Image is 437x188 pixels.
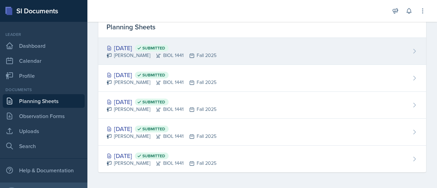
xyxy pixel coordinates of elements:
[98,92,426,119] a: [DATE] Submitted [PERSON_NAME]BIOL 1441Fall 2025
[142,153,165,159] span: Submitted
[98,119,426,146] a: [DATE] Submitted [PERSON_NAME]BIOL 1441Fall 2025
[3,94,85,108] a: Planning Sheets
[3,109,85,123] a: Observation Forms
[3,69,85,83] a: Profile
[107,52,216,59] div: [PERSON_NAME] BIOL 1441 Fall 2025
[107,124,216,133] div: [DATE]
[107,160,216,167] div: [PERSON_NAME] BIOL 1441 Fall 2025
[98,16,426,38] div: Planning Sheets
[3,139,85,153] a: Search
[142,72,165,78] span: Submitted
[142,45,165,51] span: Submitted
[3,124,85,138] a: Uploads
[107,43,216,53] div: [DATE]
[107,97,216,106] div: [DATE]
[107,106,216,113] div: [PERSON_NAME] BIOL 1441 Fall 2025
[98,65,426,92] a: [DATE] Submitted [PERSON_NAME]BIOL 1441Fall 2025
[98,38,426,65] a: [DATE] Submitted [PERSON_NAME]BIOL 1441Fall 2025
[107,133,216,140] div: [PERSON_NAME] BIOL 1441 Fall 2025
[3,54,85,68] a: Calendar
[142,99,165,105] span: Submitted
[142,126,165,132] span: Submitted
[3,39,85,53] a: Dashboard
[3,163,85,177] div: Help & Documentation
[107,79,216,86] div: [PERSON_NAME] BIOL 1441 Fall 2025
[107,70,216,79] div: [DATE]
[3,31,85,38] div: Leader
[107,151,216,160] div: [DATE]
[3,87,85,93] div: Documents
[98,146,426,172] a: [DATE] Submitted [PERSON_NAME]BIOL 1441Fall 2025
